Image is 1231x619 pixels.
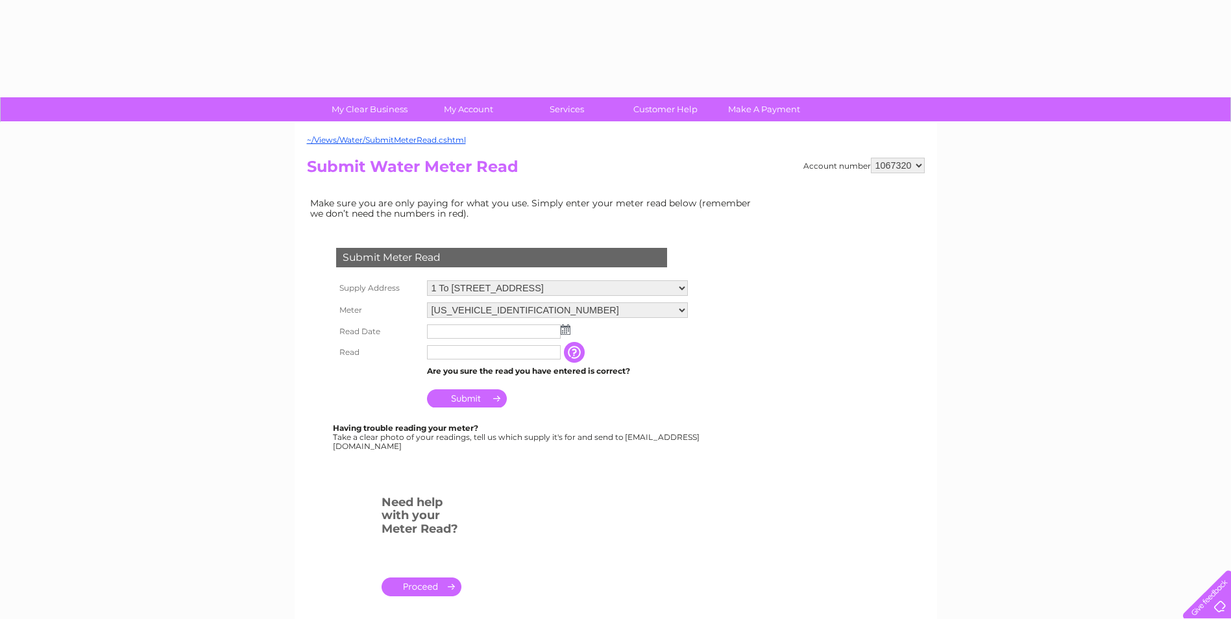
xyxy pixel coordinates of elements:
[424,363,691,380] td: Are you sure the read you have entered is correct?
[336,248,667,267] div: Submit Meter Read
[803,158,925,173] div: Account number
[333,299,424,321] th: Meter
[561,324,570,335] img: ...
[513,97,620,121] a: Services
[382,493,461,542] h3: Need help with your Meter Read?
[612,97,719,121] a: Customer Help
[711,97,818,121] a: Make A Payment
[564,342,587,363] input: Information
[316,97,423,121] a: My Clear Business
[415,97,522,121] a: My Account
[307,158,925,182] h2: Submit Water Meter Read
[333,342,424,363] th: Read
[333,277,424,299] th: Supply Address
[333,424,701,450] div: Take a clear photo of your readings, tell us which supply it's for and send to [EMAIL_ADDRESS][DO...
[333,423,478,433] b: Having trouble reading your meter?
[382,577,461,596] a: .
[307,135,466,145] a: ~/Views/Water/SubmitMeterRead.cshtml
[333,321,424,342] th: Read Date
[427,389,507,407] input: Submit
[307,195,761,222] td: Make sure you are only paying for what you use. Simply enter your meter read below (remember we d...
